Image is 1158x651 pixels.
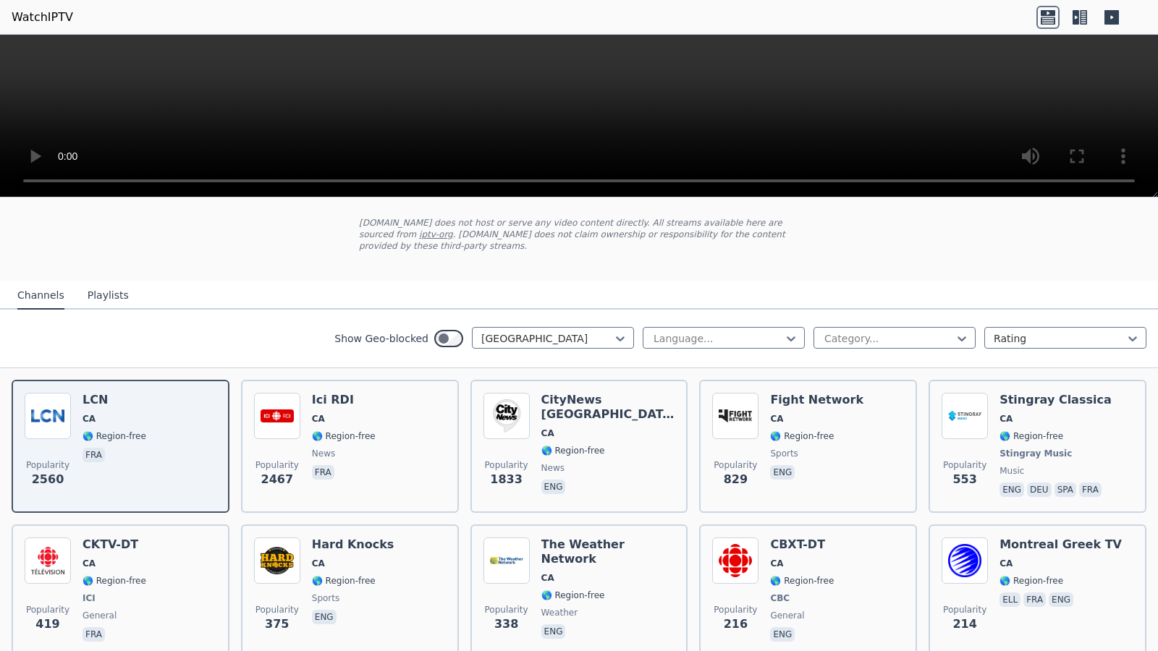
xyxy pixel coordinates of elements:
img: Fight Network [712,393,758,439]
span: CA [770,413,783,425]
p: ell [999,592,1020,607]
p: fra [83,627,105,642]
a: WatchIPTV [12,9,73,26]
span: 216 [724,616,748,633]
p: fra [1079,482,1102,497]
span: 1833 [490,471,523,488]
img: LCN [25,393,71,439]
span: 🌎 Region-free [999,575,1063,587]
p: fra [1023,592,1046,607]
p: deu [1027,482,1052,497]
h6: Fight Network [770,393,863,407]
span: 🌎 Region-free [312,430,376,442]
p: fra [312,465,334,480]
span: sports [312,592,339,604]
button: Channels [17,282,64,310]
span: 2560 [32,471,64,488]
span: Popularity [943,459,986,471]
h6: Hard Knocks [312,537,394,552]
span: Popularity [714,604,757,616]
span: music [999,465,1024,477]
span: CA [999,413,1013,425]
span: 🌎 Region-free [312,575,376,587]
span: general [83,610,117,621]
span: 🌎 Region-free [83,430,146,442]
h6: CityNews [GEOGRAPHIC_DATA] [541,393,675,422]
span: CA [541,572,554,584]
h6: CKTV-DT [83,537,146,552]
span: ICI [83,592,96,604]
span: Popularity [26,604,69,616]
span: Popularity [485,604,528,616]
img: Montreal Greek TV [942,537,988,584]
h6: Stingray Classica [999,393,1112,407]
img: Hard Knocks [254,537,300,584]
img: CKTV-DT [25,537,71,584]
span: 🌎 Region-free [770,575,834,587]
span: Popularity [255,459,299,471]
h6: LCN [83,393,146,407]
span: general [770,610,804,621]
span: 375 [265,616,289,633]
span: 419 [35,616,59,633]
span: CA [999,558,1013,569]
span: Popularity [255,604,299,616]
img: The Weather Network [483,537,530,584]
span: sports [770,448,798,459]
span: 2467 [261,471,294,488]
span: CA [541,427,554,439]
span: CA [83,413,96,425]
p: eng [541,480,566,494]
p: [DOMAIN_NAME] does not host or serve any video content directly. All streams available here are s... [359,217,799,252]
p: eng [770,627,795,642]
h6: Montreal Greek TV [999,537,1122,552]
p: fra [83,448,105,462]
span: Popularity [485,459,528,471]
p: eng [312,610,337,624]
span: Stingray Music [999,448,1072,459]
span: CA [83,558,96,569]
h6: The Weather Network [541,537,675,566]
span: 🌎 Region-free [83,575,146,587]
span: CA [312,558,325,569]
span: 338 [494,616,518,633]
span: 🌎 Region-free [999,430,1063,442]
h6: Ici RDI [312,393,376,407]
label: Show Geo-blocked [334,331,428,346]
p: eng [770,465,795,480]
span: news [541,462,565,474]
span: weather [541,607,578,618]
span: Popularity [714,459,757,471]
img: CBXT-DT [712,537,758,584]
button: Playlists [88,282,129,310]
img: CityNews Toronto [483,393,530,439]
span: 829 [724,471,748,488]
span: Popularity [943,604,986,616]
span: 🌎 Region-free [541,590,605,601]
img: Ici RDI [254,393,300,439]
span: 🌎 Region-free [770,430,834,442]
span: news [312,448,335,459]
span: CA [312,413,325,425]
span: CBC [770,592,790,604]
p: eng [999,482,1024,497]
span: CA [770,558,783,569]
span: 553 [952,471,976,488]
span: Popularity [26,459,69,471]
p: spa [1055,482,1076,497]
span: 214 [952,616,976,633]
p: eng [1049,592,1073,607]
img: Stingray Classica [942,393,988,439]
p: eng [541,624,566,639]
span: 🌎 Region-free [541,445,605,456]
a: iptv-org [419,229,453,239]
h6: CBXT-DT [770,537,834,552]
